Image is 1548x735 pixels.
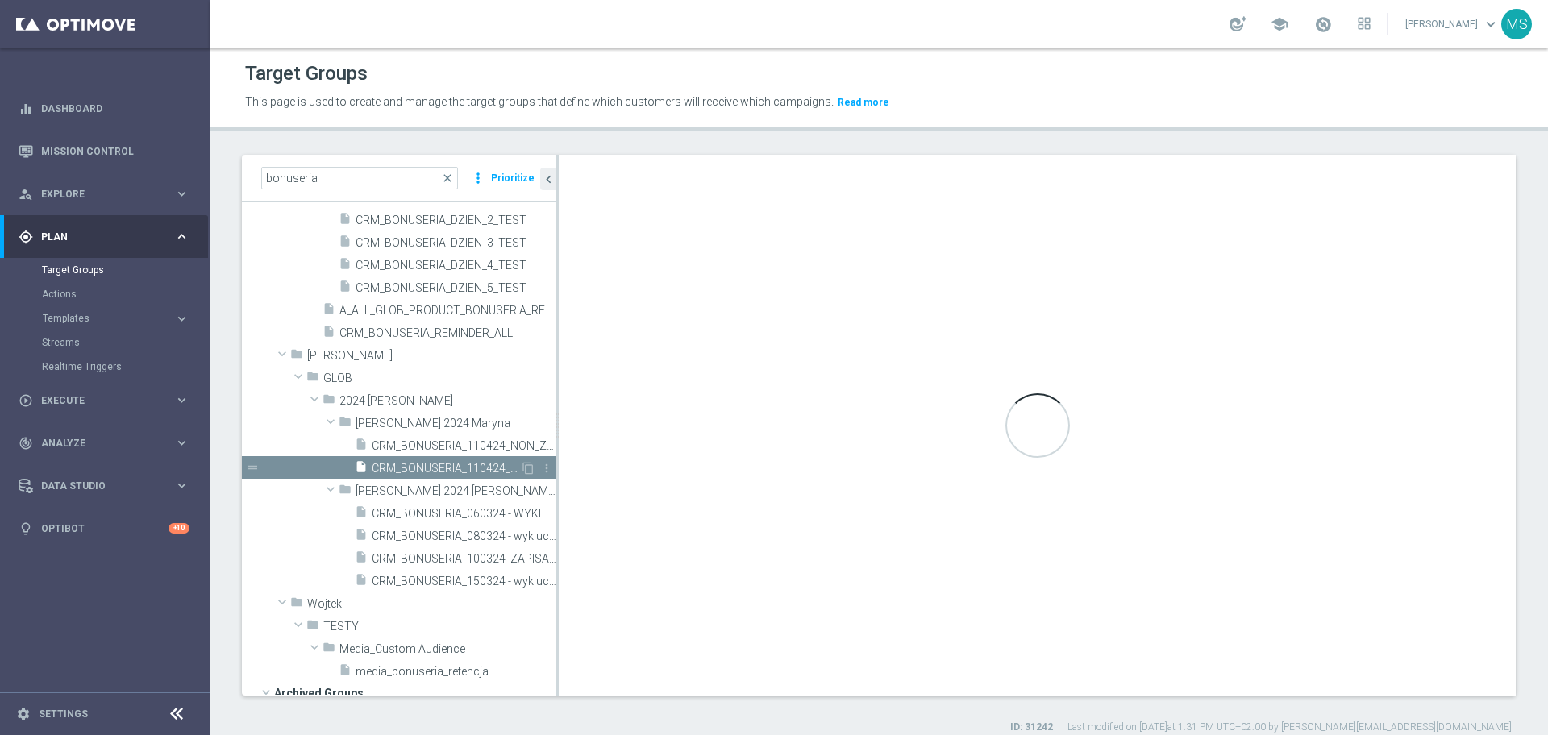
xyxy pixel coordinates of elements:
div: +10 [169,523,189,534]
span: 2024 Maryna [339,394,556,408]
i: insert_drive_file [355,573,368,592]
span: keyboard_arrow_down [1482,15,1500,33]
button: person_search Explore keyboard_arrow_right [18,188,190,201]
i: insert_drive_file [339,280,352,298]
i: folder [306,618,319,637]
button: track_changes Analyze keyboard_arrow_right [18,437,190,450]
i: chevron_left [541,172,556,187]
i: folder [290,347,303,366]
i: insert_drive_file [322,325,335,343]
i: more_vert [470,167,486,189]
div: Actions [42,282,208,306]
span: CRM_BONUSERIA_100324_ZAPISANI_WYKLUCZENIA [372,552,556,566]
span: close [441,172,454,185]
span: GLOB [323,372,556,385]
i: insert_drive_file [355,528,368,546]
div: MS [1501,9,1532,39]
i: equalizer [19,102,33,116]
button: Prioritize [489,168,537,189]
h1: Target Groups [245,62,368,85]
div: Analyze [19,436,174,451]
i: person_search [19,187,33,201]
div: Dashboard [19,87,189,130]
span: CRM_BONUSERIA_REMINDER_ALL [339,326,556,340]
i: insert_drive_file [339,663,352,682]
span: CRM_BONUSERIA_080324 - wykluczenia [372,529,556,543]
span: Execute [41,396,174,405]
span: kwiecie&#x144; 2024 Maryna [356,417,556,430]
a: Streams [42,336,168,349]
i: insert_drive_file [355,505,368,524]
span: Media_Custom Audience [339,642,556,656]
a: [PERSON_NAME]keyboard_arrow_down [1404,12,1501,36]
i: insert_drive_file [339,212,352,230]
i: more_vert [540,462,553,475]
i: insert_drive_file [355,438,368,456]
i: folder [322,392,335,411]
a: Settings [39,709,88,719]
i: insert_drive_file [322,302,335,321]
span: CRM_BONUSERIA_060324 - WYKLUCZENIA [372,507,556,521]
button: chevron_left [540,168,556,190]
i: keyboard_arrow_right [174,392,189,408]
span: CRM_BONUSERIA_DZIEN_4_TEST [356,259,556,272]
div: Templates [43,314,174,323]
button: Data Studio keyboard_arrow_right [18,480,190,492]
span: Explore [41,189,174,199]
label: ID: 31242 [1010,720,1053,734]
i: folder [339,415,352,434]
div: Templates [42,306,208,330]
i: insert_drive_file [355,460,368,479]
button: Read more [836,93,891,111]
i: keyboard_arrow_right [174,186,189,201]
a: Actions [42,288,168,301]
span: CRM_BONUSERIA_DZIEN_3_TEST [356,236,556,250]
button: gps_fixed Plan keyboard_arrow_right [18,230,190,243]
div: Plan [19,230,174,244]
i: insert_drive_file [339,235,352,253]
i: play_circle_outline [19,393,33,408]
button: play_circle_outline Execute keyboard_arrow_right [18,394,190,407]
div: Explore [19,187,174,201]
button: equalizer Dashboard [18,102,190,115]
span: CRM_BONUSERIA_150324 - wykluczenia [372,575,556,588]
span: marzec 2024 Maryna [356,484,556,498]
i: insert_drive_file [355,550,368,569]
button: lightbulb Optibot +10 [18,522,190,535]
span: Maryna Sh. [307,349,556,363]
i: keyboard_arrow_right [174,435,189,451]
a: Optibot [41,507,169,550]
span: media_bonuseria_retencja [356,665,556,679]
span: school [1271,15,1288,33]
span: CRM_BONUSERIA_110424_NON_ZAPIS - WYKLUCZENIA [372,462,520,475]
i: lightbulb [19,521,33,536]
span: CRM_BONUSERIA_DZIEN_2_TEST [356,214,556,227]
div: Realtime Triggers [42,355,208,379]
div: Target Groups [42,258,208,282]
i: keyboard_arrow_right [174,311,189,326]
i: folder [306,370,319,388]
i: folder [339,483,352,501]
span: Analyze [41,438,174,448]
span: A_ALL_GLOB_PRODUCT_BONUSERIA_REMINDER_ALL [339,304,556,318]
input: Quick find group or folder [261,167,458,189]
div: Streams [42,330,208,355]
span: Wojtek [307,597,556,611]
div: Templates keyboard_arrow_right [42,312,190,325]
a: Realtime Triggers [42,360,168,373]
i: folder [322,641,335,659]
div: Optibot [19,507,189,550]
span: CRM_BONUSERIA_DZIEN_5_TEST [356,281,556,295]
i: settings [16,707,31,721]
span: CRM_BONUSERIA_110424_NON_ZAPIS [372,439,556,453]
button: Mission Control [18,145,190,158]
i: gps_fixed [19,230,33,244]
span: Data Studio [41,481,174,491]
